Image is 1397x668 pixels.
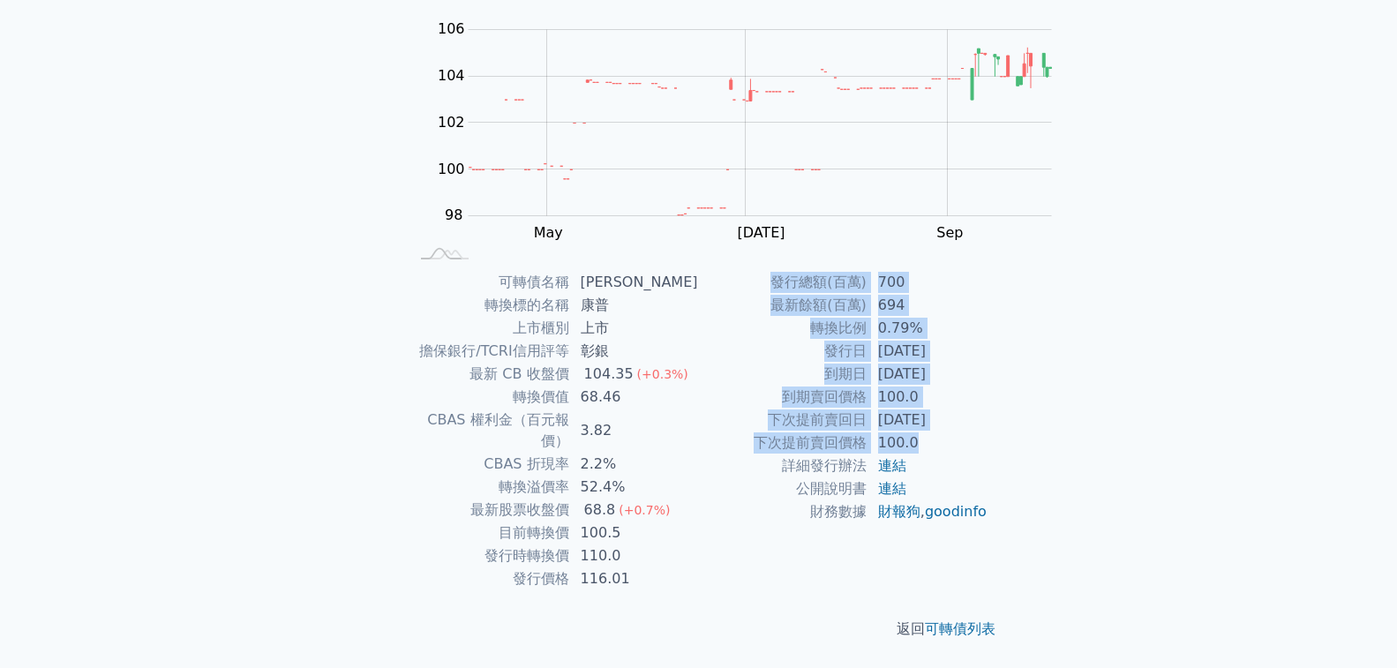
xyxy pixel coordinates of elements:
td: 可轉債名稱 [409,271,570,294]
tspan: 102 [438,114,465,131]
td: 彰銀 [570,340,699,363]
td: [PERSON_NAME] [570,271,699,294]
td: 68.46 [570,386,699,409]
td: 到期賣回價格 [699,386,867,409]
td: 0.79% [867,317,988,340]
td: 轉換價值 [409,386,570,409]
span: (+0.7%) [619,503,670,517]
g: Chart [429,20,1078,241]
td: [DATE] [867,363,988,386]
td: 694 [867,294,988,317]
td: 財務數據 [699,500,867,523]
td: 110.0 [570,544,699,567]
a: goodinfo [925,503,987,520]
td: 發行日 [699,340,867,363]
td: 3.82 [570,409,699,453]
td: 700 [867,271,988,294]
td: 發行價格 [409,567,570,590]
td: , [867,500,988,523]
td: [DATE] [867,409,988,432]
td: 擔保銀行/TCRI信用評等 [409,340,570,363]
td: 公開說明書 [699,477,867,500]
td: 100.0 [867,386,988,409]
td: [DATE] [867,340,988,363]
td: 發行總額(百萬) [699,271,867,294]
a: 連結 [878,457,906,474]
td: 100.5 [570,522,699,544]
div: 68.8 [581,499,620,521]
a: 可轉債列表 [925,620,995,637]
div: 104.35 [581,364,637,385]
span: (+0.3%) [637,367,688,381]
td: 目前轉換價 [409,522,570,544]
td: 最新股票收盤價 [409,499,570,522]
tspan: May [534,224,563,241]
td: 轉換比例 [699,317,867,340]
td: 到期日 [699,363,867,386]
td: 下次提前賣回價格 [699,432,867,454]
td: 2.2% [570,453,699,476]
tspan: Sep [936,224,963,241]
a: 財報狗 [878,503,920,520]
td: 上市櫃別 [409,317,570,340]
a: 連結 [878,480,906,497]
tspan: 98 [445,206,462,223]
td: 康普 [570,294,699,317]
td: 下次提前賣回日 [699,409,867,432]
td: 52.4% [570,476,699,499]
td: 轉換溢價率 [409,476,570,499]
tspan: 104 [438,67,465,84]
td: 轉換標的名稱 [409,294,570,317]
td: 116.01 [570,567,699,590]
td: 最新餘額(百萬) [699,294,867,317]
p: 返回 [388,619,1010,640]
td: 發行時轉換價 [409,544,570,567]
tspan: 100 [438,161,465,177]
tspan: [DATE] [737,224,785,241]
tspan: 106 [438,20,465,37]
td: 詳細發行辦法 [699,454,867,477]
td: 上市 [570,317,699,340]
td: CBAS 權利金（百元報價） [409,409,570,453]
td: 最新 CB 收盤價 [409,363,570,386]
td: 100.0 [867,432,988,454]
td: CBAS 折現率 [409,453,570,476]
